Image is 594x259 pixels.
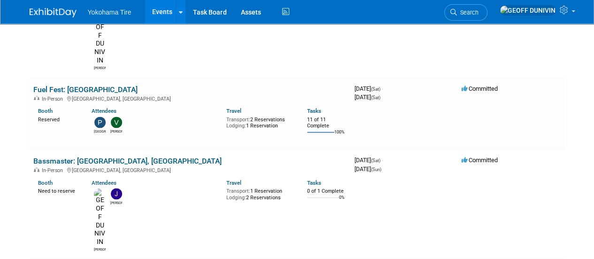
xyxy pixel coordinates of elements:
span: (Sun) [371,166,381,172]
div: 0 of 1 Complete [307,188,347,194]
span: Committed [462,156,498,163]
img: In-Person Event [34,167,39,172]
div: [GEOGRAPHIC_DATA], [GEOGRAPHIC_DATA] [33,94,347,102]
div: Paris Hull [94,128,106,133]
a: Bassmaster: [GEOGRAPHIC_DATA], [GEOGRAPHIC_DATA] [33,156,222,165]
a: Travel [226,107,241,114]
span: Transport: [226,116,250,122]
a: Tasks [307,179,321,186]
span: [DATE] [355,165,381,172]
span: [DATE] [355,93,380,100]
div: GEOFF DUNIVIN [94,65,106,71]
a: Travel [226,179,241,186]
span: - [382,85,383,92]
span: In-Person [42,167,66,173]
span: Yokohama Tire [88,8,131,16]
div: GEOFF DUNIVIN [94,246,106,251]
a: Attendees [92,107,116,114]
span: (Sat) [371,157,380,163]
span: - [382,156,383,163]
a: Booth [38,179,53,186]
span: In-Person [42,95,66,102]
div: Vincent Baud [110,128,122,133]
span: (Sat) [371,86,380,91]
a: Search [444,4,487,21]
a: Tasks [307,107,321,114]
span: Lodging: [226,122,246,128]
span: Committed [462,85,498,92]
span: Search [457,9,478,16]
img: ExhibitDay [30,8,77,17]
a: Attendees [92,179,116,186]
span: [DATE] [355,85,383,92]
a: Fuel Fest: [GEOGRAPHIC_DATA] [33,85,138,94]
div: 2 Reservations 1 Reservation [226,114,293,129]
div: Reserved [38,114,78,123]
div: [GEOGRAPHIC_DATA], [GEOGRAPHIC_DATA] [33,165,347,173]
td: 0% [339,195,345,207]
span: Lodging: [226,194,246,200]
img: GEOFF DUNIVIN [500,5,556,16]
img: GEOFF DUNIVIN [94,188,106,246]
div: Jason Heath [110,199,122,205]
div: 1 Reservation 2 Reservations [226,186,293,200]
img: Paris Hull [94,117,106,128]
td: 100% [334,129,345,142]
div: 11 of 11 Complete [307,116,347,129]
img: Jason Heath [111,188,122,199]
div: Need to reserve [38,186,78,194]
img: GEOFF DUNIVIN [94,7,106,65]
img: Vincent Baud [111,117,122,128]
span: (Sat) [371,94,380,100]
img: In-Person Event [34,95,39,100]
a: Booth [38,107,53,114]
span: Transport: [226,188,250,194]
span: [DATE] [355,156,383,163]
